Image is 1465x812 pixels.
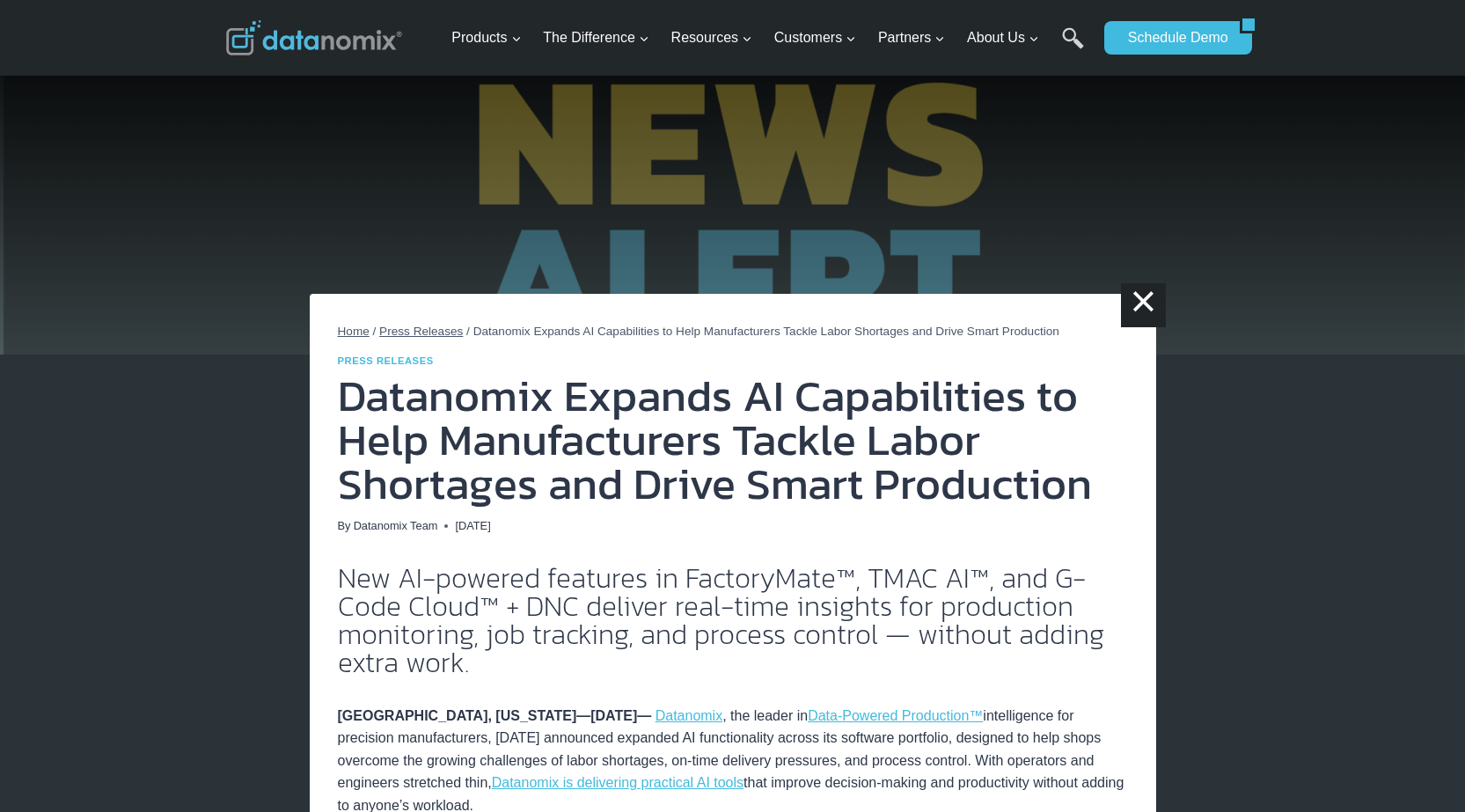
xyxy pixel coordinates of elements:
[338,517,351,535] span: By
[656,708,722,723] a: Datanomix
[466,325,470,338] span: /
[671,26,752,49] span: Resources
[808,708,983,723] a: Data-Powered Production™
[373,325,377,338] span: /
[1062,27,1084,67] a: Search
[878,26,945,49] span: Partners
[338,708,652,723] strong: [GEOGRAPHIC_DATA], [US_STATE]—[DATE]—
[543,26,649,49] span: The Difference
[774,26,856,49] span: Customers
[967,26,1039,49] span: About Us
[1104,21,1240,55] a: Schedule Demo
[338,355,434,366] a: Press Releases
[338,322,1128,341] nav: Breadcrumbs
[338,564,1128,677] h2: New AI-powered features in FactoryMate™, TMAC AI™, and G-Code Cloud™ + DNC deliver real-time insi...
[473,325,1059,338] span: Datanomix Expands AI Capabilities to Help Manufacturers Tackle Labor Shortages and Drive Smart Pr...
[444,10,1095,67] nav: Primary Navigation
[451,26,521,49] span: Products
[1121,283,1165,327] a: ×
[354,519,438,532] a: Datanomix Team
[338,374,1128,506] h1: Datanomix Expands AI Capabilities to Help Manufacturers Tackle Labor Shortages and Drive Smart Pr...
[226,20,402,55] img: Datanomix
[338,325,370,338] a: Home
[455,517,490,535] time: [DATE]
[492,775,743,790] a: Datanomix is delivering practical AI tools
[379,325,463,338] a: Press Releases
